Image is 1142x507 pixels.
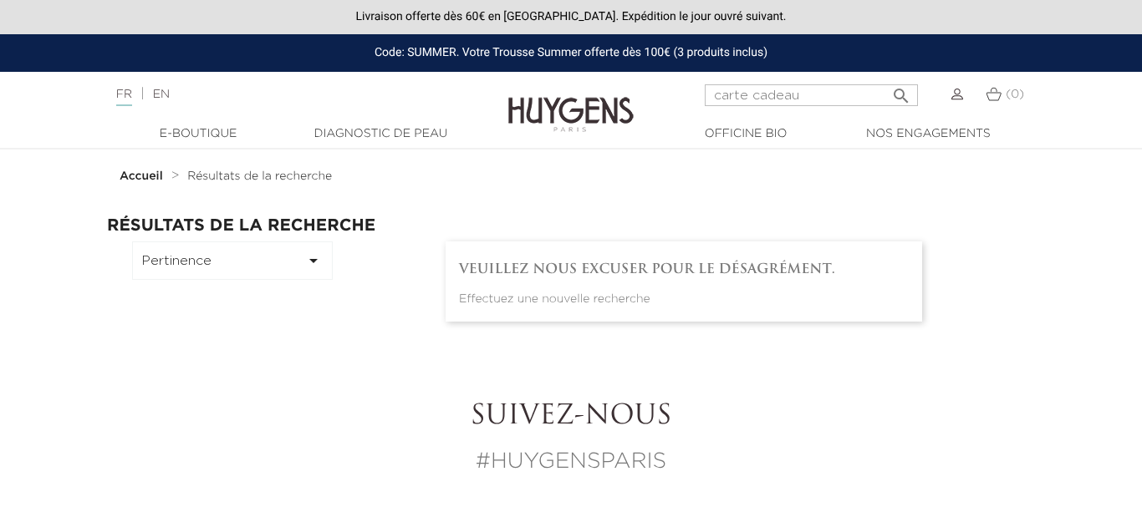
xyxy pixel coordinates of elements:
a: E-Boutique [115,125,282,143]
button:  [886,79,916,102]
i:  [891,81,911,101]
a: Nos engagements [844,125,1012,143]
input: Rechercher [705,84,918,106]
h2: Suivez-nous [107,401,1035,433]
a: Diagnostic de peau [297,125,464,143]
p: #HUYGENSPARIS [107,446,1035,479]
strong: Accueil [120,170,163,182]
a: Résultats de la recherche [187,170,332,183]
a: EN [153,89,170,100]
div: | [108,84,463,104]
button: Pertinence [132,241,333,280]
a: FR [116,89,132,106]
h4: Veuillez nous excuser pour le désagrément. [459,261,909,277]
p: Effectuez une nouvelle recherche [459,291,909,308]
span: (0) [1006,89,1024,100]
a: Officine Bio [662,125,829,143]
span: Résultats de la recherche [187,170,332,182]
h2: Résultats de la recherche [107,216,1035,235]
img: Huygens [508,70,634,134]
a: Accueil [120,170,166,183]
i:  [303,251,324,271]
